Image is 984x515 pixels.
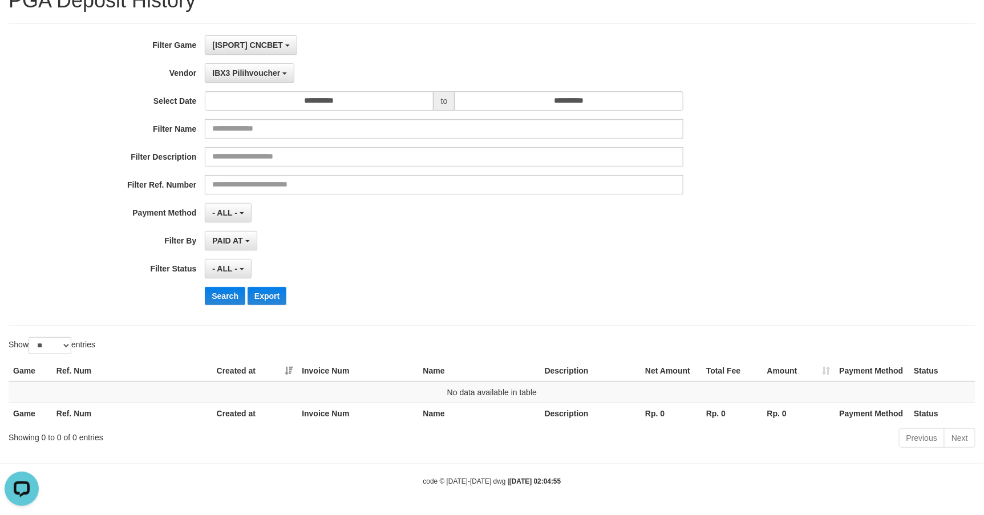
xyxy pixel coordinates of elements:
th: Game [9,360,52,382]
th: Rp. 0 [641,403,702,424]
th: Invoice Num [297,403,418,424]
th: Amount: activate to sort column ascending [763,360,835,382]
button: Search [205,287,245,305]
small: code © [DATE]-[DATE] dwg | [423,477,561,485]
a: Previous [899,428,945,448]
label: Show entries [9,337,95,354]
th: Status [909,403,975,424]
button: Export [248,287,286,305]
th: Payment Method [835,360,910,382]
span: - ALL - [212,264,237,273]
th: Created at [212,403,298,424]
span: - ALL - [212,208,237,217]
button: Open LiveChat chat widget [5,5,39,39]
th: Name [419,360,540,382]
button: [ISPORT] CNCBET [205,35,297,55]
th: Description [540,360,641,382]
strong: [DATE] 02:04:55 [509,477,561,485]
span: [ISPORT] CNCBET [212,40,283,50]
th: Total Fee [702,360,763,382]
td: No data available in table [9,382,975,403]
th: Game [9,403,52,424]
button: - ALL - [205,259,251,278]
div: Showing 0 to 0 of 0 entries [9,427,402,443]
select: Showentries [29,337,71,354]
th: Name [419,403,540,424]
th: Payment Method [835,403,910,424]
th: Description [540,403,641,424]
button: IBX3 Pilihvoucher [205,63,294,83]
th: Ref. Num [52,360,212,382]
th: Rp. 0 [763,403,835,424]
button: PAID AT [205,231,257,250]
button: - ALL - [205,203,251,222]
th: Ref. Num [52,403,212,424]
a: Next [944,428,975,448]
th: Net Amount [641,360,702,382]
span: PAID AT [212,236,242,245]
span: IBX3 Pilihvoucher [212,68,280,78]
span: to [434,91,455,111]
th: Created at: activate to sort column ascending [212,360,298,382]
th: Rp. 0 [702,403,763,424]
th: Status [909,360,975,382]
th: Invoice Num [297,360,418,382]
